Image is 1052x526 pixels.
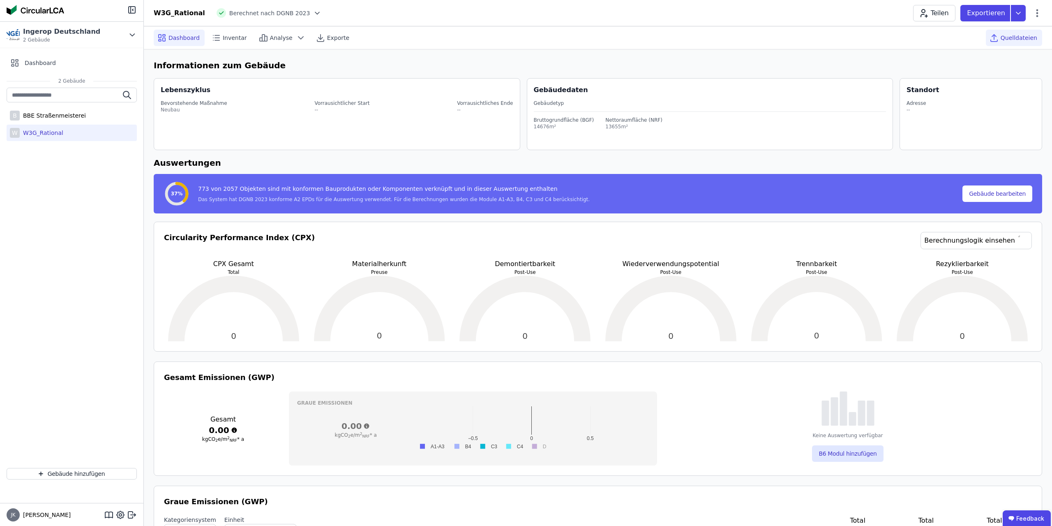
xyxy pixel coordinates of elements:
[747,269,886,276] p: Post-Use
[23,27,100,37] div: Ingerop Deutschland
[171,190,183,197] span: 37%
[913,5,955,21] button: Teilen
[534,85,893,95] div: Gebäudedaten
[164,259,303,269] p: CPX Gesamt
[227,436,230,440] sup: 2
[7,5,64,15] img: Concular
[215,438,218,443] sub: 2
[198,196,590,203] div: Das System hat DGNB 2023 konforme A2 EPDs für die Auswertung verwendet. Für die Berechnungen wurd...
[457,107,513,113] div: --
[164,496,1032,507] h3: Graue Emissionen (GWP)
[50,78,94,84] span: 2 Gebäude
[907,107,926,113] div: --
[224,516,297,524] label: Einheit
[164,424,282,436] h3: 0.00
[310,269,449,276] p: Preuse
[164,516,216,524] label: Kategoriensystem
[154,8,205,18] div: W3G_Rational
[360,432,362,436] sup: 2
[164,415,282,424] h3: Gesamt
[601,259,741,269] p: Wiederverwendungspotential
[327,34,349,42] span: Exporte
[812,432,883,439] div: Keine Auswertung verfügbar
[1001,34,1037,42] span: Quelldateien
[297,400,649,406] h3: Graue Emissionen
[25,59,56,67] span: Dashboard
[11,512,15,517] span: JK
[348,434,351,438] sub: 2
[154,157,1042,169] h6: Auswertungen
[605,123,662,130] div: 13655m²
[837,516,879,526] h3: Total
[161,85,210,95] div: Lebenszyklus
[10,128,20,138] div: W
[967,8,1007,18] p: Exportieren
[534,123,594,130] div: 14676m²
[362,434,369,438] sub: NRF
[893,269,1032,276] p: Post-Use
[534,100,886,107] div: Gebäudetyp
[202,436,244,442] span: kgCO e/m * a
[920,232,1032,249] a: Berechnungslogik einsehen
[335,432,377,438] span: kgCO e/m * a
[455,269,595,276] p: Post-Use
[223,34,247,42] span: Inventar
[310,259,449,269] p: Materialherkunft
[297,420,414,432] h3: 0.00
[198,185,590,196] div: 773 von 2057 Objekten sind mit konformen Bauprodukten oder Komponenten verknüpft und in dieser Au...
[455,259,595,269] p: Demontiertbarkeit
[907,100,926,107] div: Adresse
[7,468,137,480] button: Gebäude hinzufügen
[974,516,1015,526] h3: Total
[20,111,86,120] div: BBE Straßenmeisterei
[893,259,1032,269] p: Rezyklierbarkeit
[905,516,947,526] h3: Total
[161,107,227,113] div: Neubau
[7,28,20,42] img: Ingerop Deutschland
[10,111,20,120] div: B
[534,117,594,123] div: Bruttogrundfläche (BGF)
[962,185,1032,202] button: Gebäude bearbeiten
[230,438,237,443] sub: NRF
[457,100,513,107] div: Vorrausichtliches Ende
[23,37,100,43] span: 2 Gebäude
[314,107,369,113] div: --
[161,100,227,107] div: Bevorstehende Maßnahme
[164,269,303,276] p: Total
[270,34,293,42] span: Analyse
[812,445,883,462] button: B6 Modul hinzufügen
[20,129,63,137] div: W3G_Rational
[20,511,71,519] span: [PERSON_NAME]
[168,34,200,42] span: Dashboard
[229,9,310,17] span: Berechnet nach DGNB 2023
[164,232,315,259] h3: Circularity Performance Index (CPX)
[605,117,662,123] div: Nettoraumfläche (NRF)
[601,269,741,276] p: Post-Use
[907,85,939,95] div: Standort
[747,259,886,269] p: Trennbarkeit
[314,100,369,107] div: Vorrausichtlicher Start
[164,372,1032,383] h3: Gesamt Emissionen (GWP)
[821,392,874,426] img: empty-state
[154,59,1042,72] h6: Informationen zum Gebäude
